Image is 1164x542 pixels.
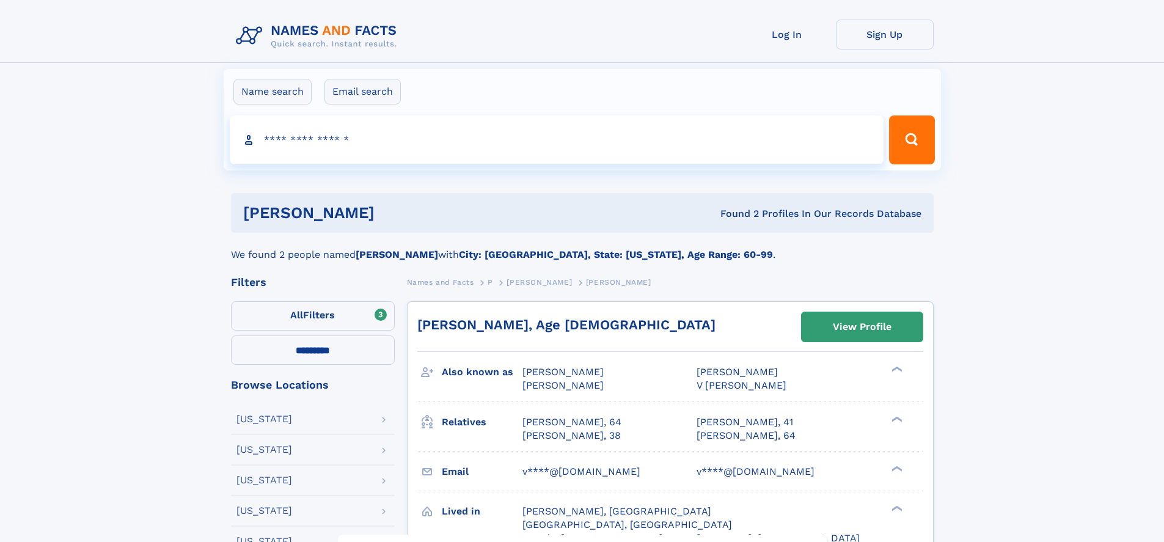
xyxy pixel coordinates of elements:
[522,429,621,442] a: [PERSON_NAME], 38
[888,464,903,472] div: ❯
[522,366,604,378] span: [PERSON_NAME]
[407,274,474,290] a: Names and Facts
[889,115,934,164] button: Search Button
[888,415,903,423] div: ❯
[442,412,522,433] h3: Relatives
[442,362,522,383] h3: Also known as
[231,20,407,53] img: Logo Names and Facts
[586,278,651,287] span: [PERSON_NAME]
[488,278,493,287] span: P
[236,506,292,516] div: [US_STATE]
[290,309,303,321] span: All
[231,379,395,390] div: Browse Locations
[442,501,522,522] h3: Lived in
[522,505,711,517] span: [PERSON_NAME], [GEOGRAPHIC_DATA]
[417,317,716,332] a: [PERSON_NAME], Age [DEMOGRAPHIC_DATA]
[522,519,732,530] span: [GEOGRAPHIC_DATA], [GEOGRAPHIC_DATA]
[356,249,438,260] b: [PERSON_NAME]
[738,20,836,49] a: Log In
[802,312,923,342] a: View Profile
[522,416,621,429] a: [PERSON_NAME], 64
[231,277,395,288] div: Filters
[230,115,884,164] input: search input
[231,301,395,331] label: Filters
[697,366,778,378] span: [PERSON_NAME]
[488,274,493,290] a: P
[833,313,891,341] div: View Profile
[236,445,292,455] div: [US_STATE]
[547,207,921,221] div: Found 2 Profiles In Our Records Database
[507,278,572,287] span: [PERSON_NAME]
[236,475,292,485] div: [US_STATE]
[324,79,401,104] label: Email search
[459,249,773,260] b: City: [GEOGRAPHIC_DATA], State: [US_STATE], Age Range: 60-99
[888,504,903,512] div: ❯
[888,365,903,373] div: ❯
[697,429,796,442] a: [PERSON_NAME], 64
[507,274,572,290] a: [PERSON_NAME]
[233,79,312,104] label: Name search
[442,461,522,482] h3: Email
[836,20,934,49] a: Sign Up
[697,379,786,391] span: V [PERSON_NAME]
[243,205,547,221] h1: [PERSON_NAME]
[231,233,934,262] div: We found 2 people named with .
[236,414,292,424] div: [US_STATE]
[522,379,604,391] span: [PERSON_NAME]
[697,416,793,429] a: [PERSON_NAME], 41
